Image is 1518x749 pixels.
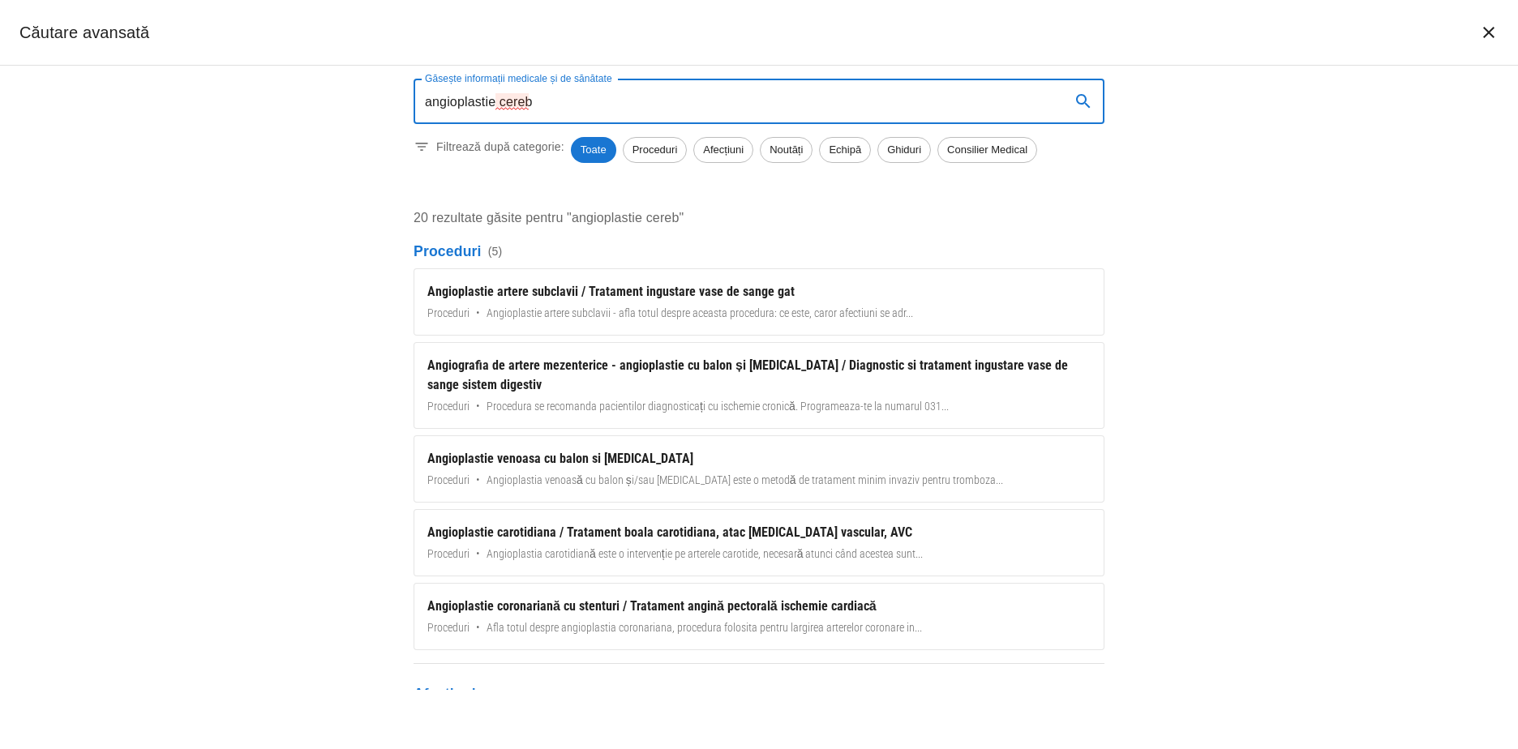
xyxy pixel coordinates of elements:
span: Angioplastie artere subclavii - afla totul despre aceasta procedura: ce este, caror afectiuni se ... [487,305,913,322]
span: • [476,398,480,415]
span: Angioplastia venoasă cu balon și/sau [MEDICAL_DATA] este o metodă de tratament minim invaziv pent... [487,472,1003,489]
a: Angioplastie coronariană cu stenturi / Tratament angină pectorală ischemie cardiacăProceduri•Afla... [414,583,1104,650]
span: Ghiduri [878,142,930,158]
span: Proceduri [427,619,470,636]
span: ( 5 ) [488,243,503,259]
p: Filtrează după categorie: [436,139,564,155]
div: Echipă [819,137,871,163]
span: Proceduri [427,472,470,489]
span: Angioplastia carotidiană este o intervenție pe arterele carotide, necesară atunci când acestea su... [487,546,923,563]
span: Proceduri [427,305,470,322]
p: Proceduri [414,241,1104,262]
span: Proceduri [427,398,470,415]
span: Proceduri [624,142,687,158]
div: Angioplastie venoasa cu balon si [MEDICAL_DATA] [427,449,1091,469]
span: Toate [571,142,616,158]
div: Angioplastie artere subclavii / Tratament ingustare vase de sange gat [427,282,1091,302]
span: Afecțiuni [694,142,753,158]
div: Ghiduri [877,137,931,163]
button: închide căutarea [1469,13,1508,52]
span: ( 5 ) [482,687,497,703]
p: 20 rezultate găsite pentru "angioplastie cereb" [414,208,1104,228]
a: Angioplastie venoasa cu balon si [MEDICAL_DATA]Proceduri•Angioplastia venoasă cu balon și/sau [ME... [414,435,1104,503]
div: Afecțiuni [693,137,753,163]
span: Proceduri [427,546,470,563]
div: Angioplastie coronariană cu stenturi / Tratament angină pectorală ischemie cardiacă [427,597,1091,616]
a: Angioplastie carotidiana / Tratament boala carotidiana, atac [MEDICAL_DATA] vascular, AVCProcedur... [414,509,1104,576]
label: Găsește informații medicale și de sănătate [425,71,612,85]
div: Angiografia de artere mezenterice - angioplastie cu balon și [MEDICAL_DATA] / Diagnostic si trata... [427,356,1091,395]
span: • [476,619,480,636]
span: • [476,472,480,489]
h2: Căutare avansată [19,19,149,45]
span: • [476,546,480,563]
p: Afecțiuni [414,683,1104,704]
span: Noutăți [761,142,812,158]
span: Procedura se recomanda pacientilor diagnosticați cu ischemie cronică. Programeaza-te la numarul 0... [487,398,949,415]
div: Proceduri [623,137,688,163]
a: Angiografia de artere mezenterice - angioplastie cu balon și [MEDICAL_DATA] / Diagnostic si trata... [414,342,1104,429]
div: Consilier Medical [937,137,1037,163]
div: Noutăți [760,137,813,163]
div: Toate [571,137,616,163]
span: Afla totul despre angioplastia coronariana, procedura folosita pentru largirea arterelor coronare... [487,619,922,636]
span: Echipă [820,142,870,158]
span: • [476,305,480,322]
div: Angioplastie carotidiana / Tratament boala carotidiana, atac [MEDICAL_DATA] vascular, AVC [427,523,1091,542]
button: search [1064,82,1103,121]
input: Introduceți un termen pentru căutare... [414,79,1057,124]
a: Angioplastie artere subclavii / Tratament ingustare vase de sange gatProceduri•Angioplastie arter... [414,268,1104,336]
span: Consilier Medical [938,142,1036,158]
